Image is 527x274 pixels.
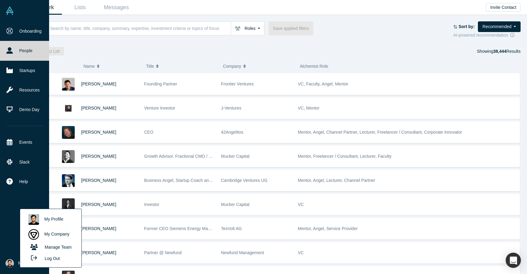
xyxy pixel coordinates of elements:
a: [PERSON_NAME] [81,81,116,86]
span: Mucker Capital [221,202,249,207]
img: Maksym Tereshchenko's profile [28,214,39,225]
div: AI-powered recommendation [453,32,521,38]
span: CEO [144,130,153,135]
button: Company [223,60,293,73]
button: Invite Contact [486,3,521,12]
button: Roles [231,21,264,35]
span: Mentor, Freelancer / Consultant, Lecturer, Faculty [298,154,392,159]
a: [PERSON_NAME] [81,178,116,183]
a: [PERSON_NAME] [81,106,116,110]
span: TesVolt AG [221,226,242,231]
a: [PERSON_NAME] [81,226,116,231]
strong: Sort by: [459,24,475,29]
span: Business Angel, Startup Coach and best-selling author [144,178,248,183]
div: Showing [477,47,521,56]
input: Search by name, title, company, summary, expertise, investment criteria or topics of focus [49,21,231,35]
button: Save applied filters [269,21,313,35]
span: VC [298,202,304,207]
span: Results [493,49,521,54]
a: [PERSON_NAME] [81,130,116,135]
span: Growth Advisor. Fractional CMO / Marketing Consultant. Founder of RevOptica. [144,154,295,159]
img: Maksym Tereshchenko's Account [5,259,14,268]
img: Chris H. Leeb's Profile Image [62,126,75,139]
a: [PERSON_NAME] [81,250,116,255]
span: Partner @ Newfund [144,250,182,255]
button: Title [146,60,217,73]
span: VC, Faculty, Angel, Mentor [298,81,348,86]
span: Former CEO Siemens Energy Management Division of SIEMENS AG [144,226,275,231]
a: Lists [62,0,98,15]
span: J-Ventures [221,106,242,110]
strong: 38,444 [493,49,506,54]
span: 42Angelitos [221,130,243,135]
a: [PERSON_NAME] [81,154,116,159]
button: Log Out [25,253,62,264]
a: Manage Team [25,242,76,253]
button: Recommended [478,21,521,32]
span: Title [146,60,154,73]
span: Alchemist Role [300,64,328,69]
span: Frontier Ventures [221,81,254,86]
span: Mucker Capital [221,154,249,159]
img: Alchemist Vault Logo [5,6,14,15]
img: Tony Yang's Profile Image [62,150,75,163]
button: Name [83,60,140,73]
img: Mantis Analytics's profile [28,229,39,240]
span: Founding Partner [144,81,177,86]
span: VC, Mentor [298,106,320,110]
a: Messages [98,0,134,15]
img: Martin Giese's Profile Image [62,174,75,187]
span: Mentor, Angel, Channel Partner, Lecturer, Freelancer / Consultant, Corporate Innovator [298,130,462,135]
span: Mentor, Angel, Lecturer, Channel Partner [298,178,375,183]
span: Cambridge Ventures UG [221,178,268,183]
span: Investor [144,202,160,207]
a: My Profile [25,212,76,227]
img: Jerry Chen's Profile Image [62,198,75,211]
button: My Account [5,259,40,268]
span: Help [19,178,28,185]
a: My Company [25,227,76,242]
span: Newfund Management [221,250,264,255]
span: Company [223,60,241,73]
a: [PERSON_NAME] [81,202,116,207]
button: Add to List [35,47,64,56]
span: My Account [18,260,40,266]
span: VC [298,250,304,255]
span: Name [83,60,95,73]
img: Nilesh Trivedi's Profile Image [62,102,75,115]
span: Mentor, Angel, Service Provider [298,226,358,231]
img: Dmitry Alimov's Profile Image [62,78,75,91]
span: Venture Investor [144,106,175,110]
